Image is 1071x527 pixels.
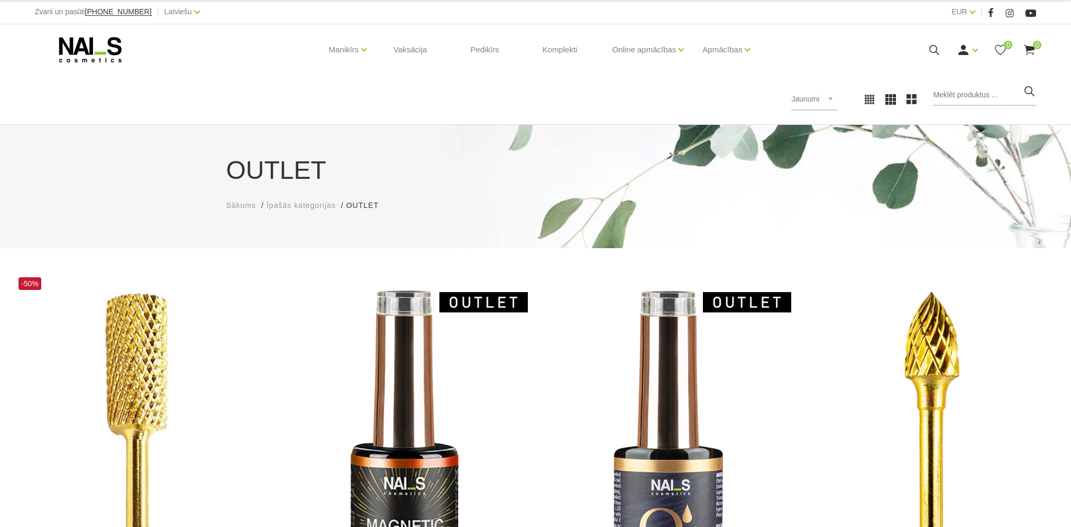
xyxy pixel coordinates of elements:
span: | [157,5,159,19]
a: Apmācības [702,29,742,71]
iframe: chat widget [997,493,1066,527]
a: 0 [1023,43,1036,57]
span: 0 [1004,41,1012,49]
h1: OUTLET [226,151,845,189]
span: Īpašās kategorijas [267,201,336,210]
a: Latviešu [164,5,192,18]
span: -50% [19,277,41,290]
span: 0 [1033,41,1041,49]
input: Meklēt produktus ... [933,85,1036,106]
a: Online apmācības [612,29,676,71]
a: EUR [951,5,967,18]
div: Zvani un pasūti [35,5,152,19]
a: [PHONE_NUMBER] [85,8,152,16]
a: Vaksācija [385,24,435,75]
a: 0 [994,43,1007,57]
span: | [981,5,983,19]
a: Pedikīrs [462,24,507,75]
span: [PHONE_NUMBER] [85,7,152,16]
li: OUTLET [346,200,389,211]
a: Komplekti [534,24,586,75]
span: Sākums [226,201,257,210]
span: Jaunumi [791,95,819,103]
a: Manikīrs [329,29,359,71]
a: Īpašās kategorijas [267,200,336,211]
a: Sākums [226,200,257,211]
